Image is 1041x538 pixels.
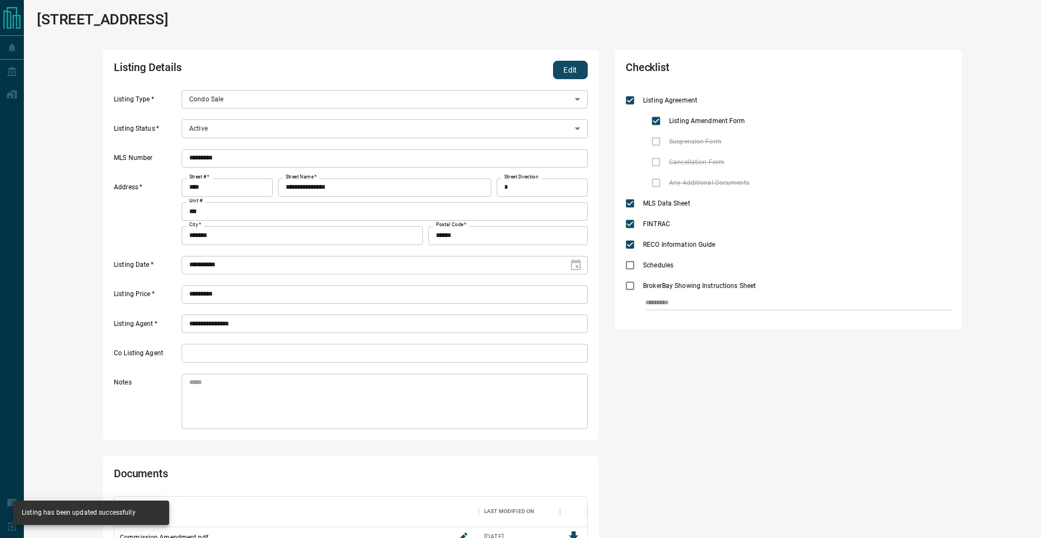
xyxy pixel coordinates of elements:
[114,95,179,109] label: Listing Type
[120,496,147,527] div: Filename
[114,378,179,429] label: Notes
[640,219,673,229] span: FINTRAC
[114,349,179,363] label: Co Listing Agent
[640,198,693,208] span: MLS Data Sheet
[37,11,168,28] h1: [STREET_ADDRESS]
[286,174,317,181] label: Street Name
[114,153,179,168] label: MLS Number
[189,174,209,181] label: Street #
[182,90,588,108] div: Condo Sale
[114,260,179,274] label: Listing Date
[189,197,203,204] label: Unit #
[553,61,588,79] button: Edit
[22,504,136,522] div: Listing has been updated successfully
[640,240,718,249] span: RECO Information Guide
[436,221,466,228] label: Postal Code
[666,137,724,146] span: Suspension Form
[479,496,560,527] div: Last Modified On
[666,178,752,188] span: Any Additional Documents
[114,496,479,527] div: Filename
[114,290,179,304] label: Listing Price
[114,319,179,334] label: Listing Agent
[189,221,201,228] label: City
[182,119,588,138] div: Active
[640,281,759,291] span: BrokerBay Showing Instructions Sheet
[114,183,179,245] label: Address
[114,61,398,79] h2: Listing Details
[640,260,676,270] span: Schedules
[645,296,928,310] input: checklist input
[504,174,538,181] label: Street Direction
[666,116,748,126] span: Listing Amendment Form
[666,157,727,167] span: Cancellation Form
[626,61,821,79] h2: Checklist
[114,124,179,138] label: Listing Status
[640,95,700,105] span: Listing Agreement
[484,496,534,527] div: Last Modified On
[114,467,398,485] h2: Documents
